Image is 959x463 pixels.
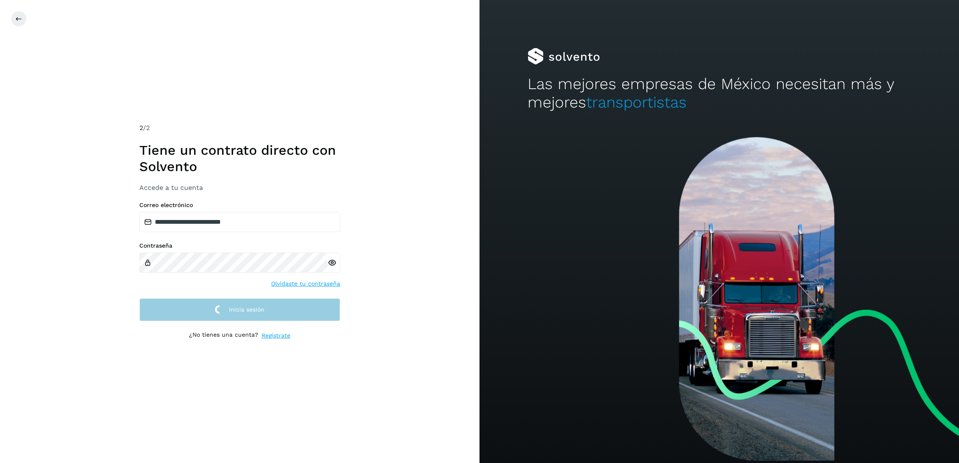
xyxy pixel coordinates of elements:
[229,307,264,312] span: Inicia sesión
[139,184,340,192] h3: Accede a tu cuenta
[586,93,687,111] span: transportistas
[139,202,340,209] label: Correo electrónico
[262,331,290,340] a: Regístrate
[139,142,340,174] h1: Tiene un contrato directo con Solvento
[271,279,340,288] a: Olvidaste tu contraseña
[528,75,911,112] h2: Las mejores empresas de México necesitan más y mejores
[139,242,340,249] label: Contraseña
[139,298,340,321] button: Inicia sesión
[139,123,340,133] div: /2
[189,331,258,340] p: ¿No tienes una cuenta?
[139,124,143,132] span: 2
